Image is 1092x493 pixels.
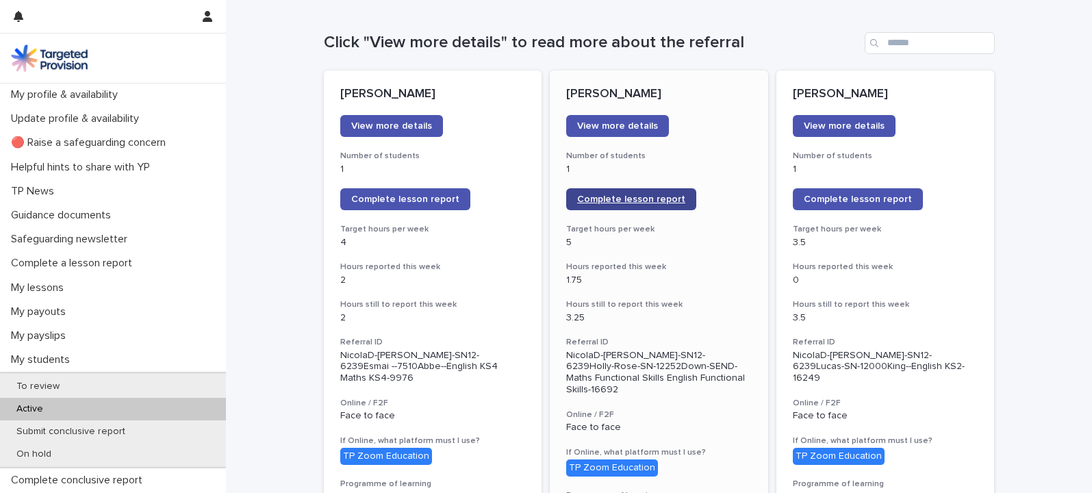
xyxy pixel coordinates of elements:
[566,422,752,433] p: Face to face
[5,233,138,246] p: Safeguarding newsletter
[351,121,432,131] span: View more details
[793,262,978,273] h3: Hours reported this week
[5,185,65,198] p: TP News
[793,398,978,409] h3: Online / F2F
[5,353,81,366] p: My students
[566,151,752,162] h3: Number of students
[11,45,88,72] img: M5nRWzHhSzIhMunXDL62
[566,115,669,137] a: View more details
[340,398,526,409] h3: Online / F2F
[340,262,526,273] h3: Hours reported this week
[5,112,150,125] p: Update profile & availability
[340,151,526,162] h3: Number of students
[5,136,177,149] p: 🔴 Raise a safeguarding concern
[340,312,526,324] p: 2
[351,194,459,204] span: Complete lesson report
[5,161,161,174] p: Helpful hints to share with YP
[5,426,136,438] p: Submit conclusive report
[566,224,752,235] h3: Target hours per week
[793,151,978,162] h3: Number of students
[793,410,978,422] p: Face to face
[5,209,122,222] p: Guidance documents
[793,312,978,324] p: 3.5
[793,224,978,235] h3: Target hours per week
[793,337,978,348] h3: Referral ID
[793,448,885,465] div: TP Zoom Education
[340,479,526,490] h3: Programme of learning
[566,459,658,477] div: TP Zoom Education
[566,299,752,310] h3: Hours still to report this week
[340,448,432,465] div: TP Zoom Education
[5,281,75,294] p: My lessons
[793,237,978,249] p: 3.5
[340,435,526,446] h3: If Online, what platform must I use?
[804,194,912,204] span: Complete lesson report
[5,305,77,318] p: My payouts
[340,115,443,137] a: View more details
[340,237,526,249] p: 4
[340,350,526,384] p: NicolaD-[PERSON_NAME]-SN12-6239Esmai --7510Abbe--English KS4 Maths KS4-9976
[804,121,885,131] span: View more details
[566,87,752,102] p: [PERSON_NAME]
[793,87,978,102] p: [PERSON_NAME]
[793,164,978,175] p: 1
[566,447,752,458] h3: If Online, what platform must I use?
[5,403,54,415] p: Active
[793,479,978,490] h3: Programme of learning
[566,409,752,420] h3: Online / F2F
[566,337,752,348] h3: Referral ID
[577,121,658,131] span: View more details
[340,299,526,310] h3: Hours still to report this week
[566,312,752,324] p: 3.25
[340,164,526,175] p: 1
[566,275,752,286] p: 1.75
[793,350,978,384] p: NicolaD-[PERSON_NAME]-SN12-6239Lucas-SN-12000King--English KS2-16249
[566,164,752,175] p: 1
[5,448,62,460] p: On hold
[5,381,71,392] p: To review
[340,188,470,210] a: Complete lesson report
[566,237,752,249] p: 5
[340,337,526,348] h3: Referral ID
[566,262,752,273] h3: Hours reported this week
[340,275,526,286] p: 2
[340,87,526,102] p: [PERSON_NAME]
[5,257,143,270] p: Complete a lesson report
[566,188,696,210] a: Complete lesson report
[793,115,896,137] a: View more details
[793,275,978,286] p: 0
[577,194,685,204] span: Complete lesson report
[324,33,859,53] h1: Click "View more details" to read more about the referral
[793,435,978,446] h3: If Online, what platform must I use?
[566,350,752,396] p: NicolaD-[PERSON_NAME]-SN12-6239Holly-Rose-SN-12252Down-SEND-Maths Functional Skills English Funct...
[5,88,129,101] p: My profile & availability
[340,224,526,235] h3: Target hours per week
[5,474,153,487] p: Complete conclusive report
[5,329,77,342] p: My payslips
[865,32,995,54] input: Search
[793,299,978,310] h3: Hours still to report this week
[793,188,923,210] a: Complete lesson report
[340,410,526,422] p: Face to face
